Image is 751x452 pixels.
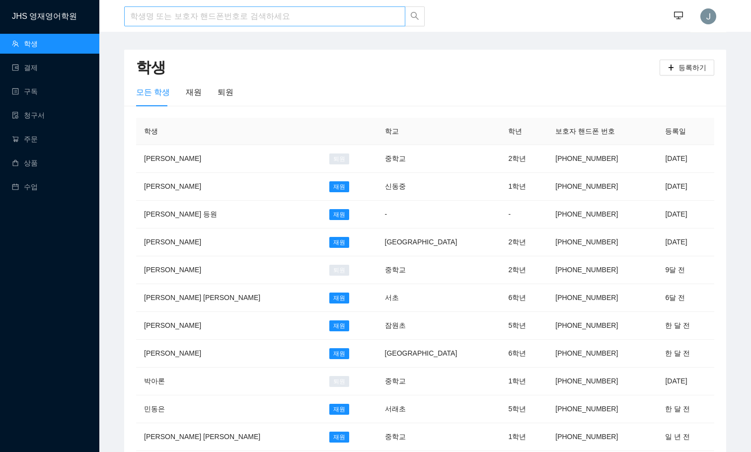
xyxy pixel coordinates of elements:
td: [PERSON_NAME] [PERSON_NAME] [136,284,321,312]
td: [PERSON_NAME] [136,145,321,173]
span: 퇴원 [329,153,349,164]
td: [PERSON_NAME] [136,256,321,284]
td: [PERSON_NAME] [136,228,321,256]
span: 재원 [329,293,349,303]
a: profile구독 [12,87,38,95]
span: 재원 [329,432,349,443]
td: 6학년 [500,284,547,312]
td: 2학년 [500,228,547,256]
td: 중학교 [377,423,501,451]
td: 1학년 [500,368,547,395]
a: wallet결제 [12,64,38,72]
td: 서초 [377,284,501,312]
span: plus [668,64,675,72]
div: 모든 학생 [136,86,170,98]
td: 1학년 [500,423,547,451]
h2: 학생 [136,58,660,78]
td: [DATE] [657,145,714,173]
span: desktop [674,11,683,21]
td: [GEOGRAPHIC_DATA] [377,228,501,256]
span: 재원 [329,209,349,220]
td: 서래초 [377,395,501,423]
input: 학생명 또는 보호자 핸드폰번호로 검색하세요 [124,6,405,26]
a: shopping-cart주문 [12,135,38,143]
td: [DATE] [657,228,714,256]
span: 재원 [329,181,349,192]
div: 재원 [186,86,202,98]
td: 한 달 전 [657,340,714,368]
td: [DATE] [657,201,714,228]
button: search [405,6,425,26]
span: 재원 [329,320,349,331]
td: [PERSON_NAME] [PERSON_NAME] [136,423,321,451]
td: [GEOGRAPHIC_DATA] [377,340,501,368]
td: 신동중 [377,173,501,201]
a: shopping상품 [12,159,38,167]
td: [PHONE_NUMBER] [547,284,657,312]
td: [PHONE_NUMBER] [547,395,657,423]
td: [PHONE_NUMBER] [547,256,657,284]
td: 한 달 전 [657,395,714,423]
td: [PHONE_NUMBER] [547,201,657,228]
td: [PHONE_NUMBER] [547,173,657,201]
td: 2학년 [500,256,547,284]
span: 등록하기 [678,62,706,73]
button: plus등록하기 [660,60,714,75]
td: [PHONE_NUMBER] [547,228,657,256]
div: 퇴원 [218,86,233,98]
td: 박아론 [136,368,321,395]
span: 퇴원 [329,376,349,387]
th: 학생 [136,118,321,145]
td: 잠원초 [377,312,501,340]
td: [PERSON_NAME] [136,340,321,368]
span: 퇴원 [329,265,349,276]
td: 1학년 [500,173,547,201]
td: 민동은 [136,395,321,423]
td: 9달 전 [657,256,714,284]
td: [PHONE_NUMBER] [547,312,657,340]
td: [DATE] [657,173,714,201]
td: 5학년 [500,312,547,340]
td: 2학년 [500,145,547,173]
td: 중학교 [377,368,501,395]
td: [DATE] [657,368,714,395]
td: 6달 전 [657,284,714,312]
td: [PHONE_NUMBER] [547,145,657,173]
span: search [410,11,419,22]
button: desktop [669,6,688,26]
td: [PERSON_NAME] [136,312,321,340]
td: [PHONE_NUMBER] [547,423,657,451]
a: calendar수업 [12,183,38,191]
th: 등록일 [657,118,714,145]
th: 보호자 핸드폰 번호 [547,118,657,145]
td: - [500,201,547,228]
td: 6학년 [500,340,547,368]
td: [PHONE_NUMBER] [547,368,657,395]
td: 5학년 [500,395,547,423]
td: [PERSON_NAME] 등원 [136,201,321,228]
a: team학생 [12,40,38,48]
span: 재원 [329,348,349,359]
td: 한 달 전 [657,312,714,340]
th: 학년 [500,118,547,145]
td: 중학교 [377,145,501,173]
span: 재원 [329,404,349,415]
td: [PHONE_NUMBER] [547,340,657,368]
img: photo.jpg [700,8,716,24]
td: - [377,201,501,228]
td: 일 년 전 [657,423,714,451]
th: 학교 [377,118,501,145]
a: file-done청구서 [12,111,45,119]
td: 중학교 [377,256,501,284]
span: 재원 [329,237,349,248]
td: [PERSON_NAME] [136,173,321,201]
